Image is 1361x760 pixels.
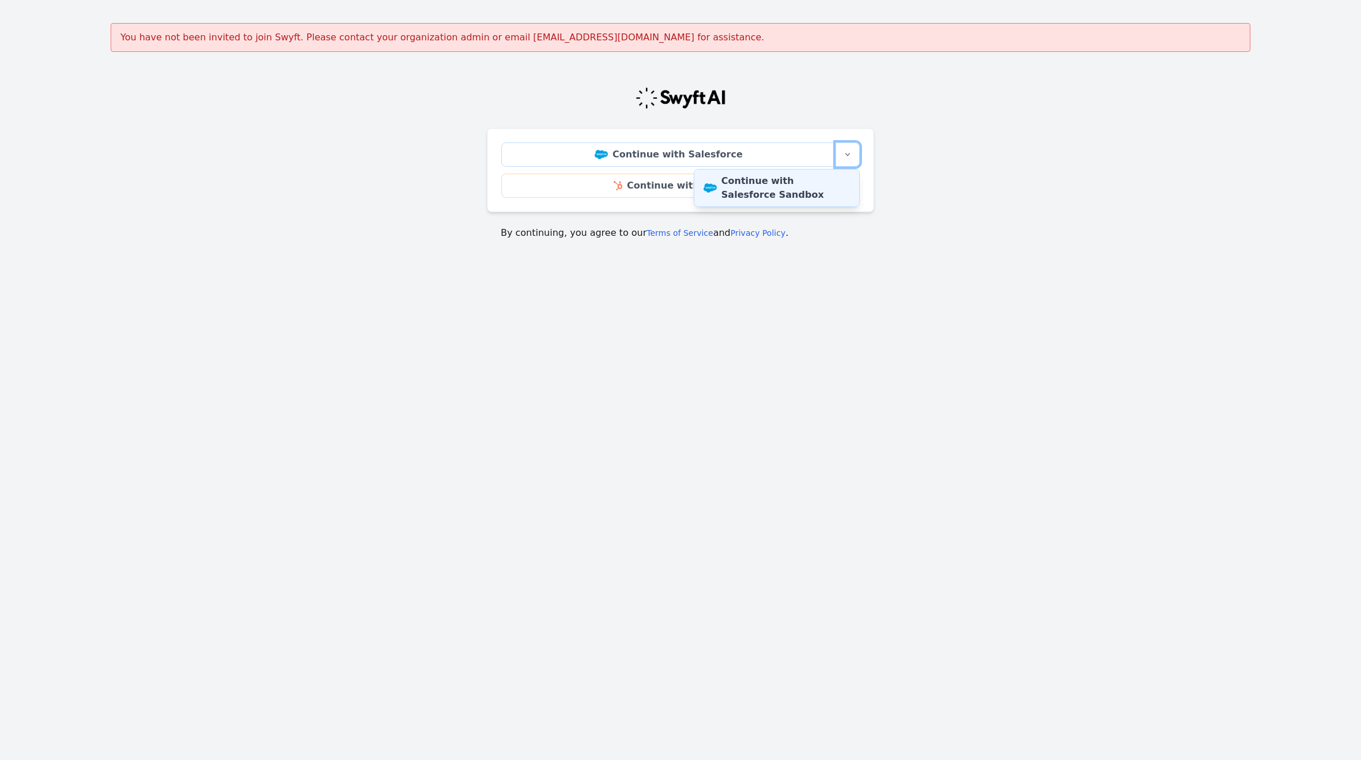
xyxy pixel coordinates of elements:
a: Continue with HubSpot [501,174,860,198]
img: Salesforce [595,150,608,159]
img: HubSpot [614,181,622,190]
div: You have not been invited to join Swyft. Please contact your organization admin or email [EMAIL_A... [111,23,1250,52]
a: Terms of Service [647,228,713,238]
a: Continue with Salesforce [501,142,836,167]
a: Privacy Policy [731,228,785,238]
img: Salesforce Sandbox [704,183,717,193]
a: Continue with Salesforce Sandbox [694,170,859,206]
img: Swyft Logo [635,86,726,110]
p: By continuing, you agree to our and . [501,226,860,240]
